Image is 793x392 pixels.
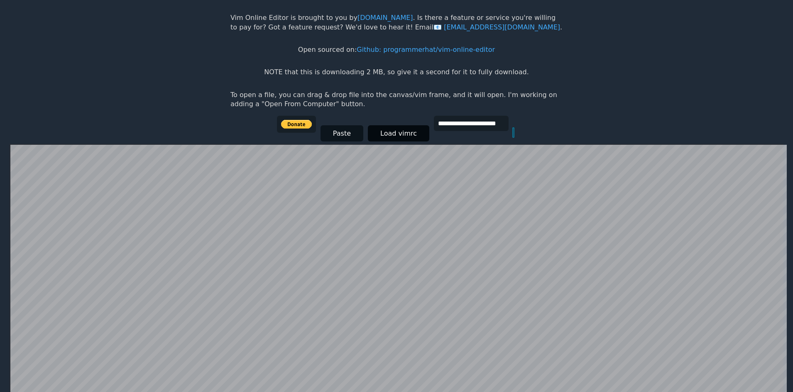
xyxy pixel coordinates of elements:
[368,125,429,141] button: Load vimrc
[357,14,413,22] a: [DOMAIN_NAME]
[230,90,563,109] p: To open a file, you can drag & drop file into the canvas/vim frame, and it will open. I'm working...
[298,45,495,54] p: Open sourced on:
[230,13,563,32] p: Vim Online Editor is brought to you by . Is there a feature or service you're willing to pay for?...
[321,125,363,141] button: Paste
[433,23,560,31] a: [EMAIL_ADDRESS][DOMAIN_NAME]
[264,68,529,77] p: NOTE that this is downloading 2 MB, so give it a second for it to fully download.
[357,46,495,54] a: Github: programmerhat/vim-online-editor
